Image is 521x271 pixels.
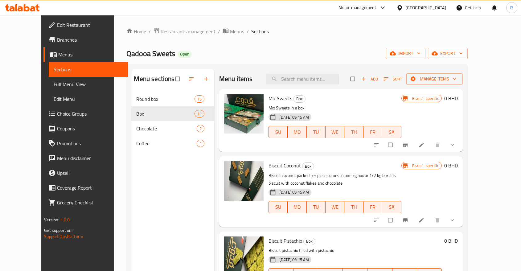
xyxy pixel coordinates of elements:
[136,140,196,147] span: Coffee
[428,48,468,59] button: export
[338,4,376,11] div: Menu-management
[444,94,458,103] h6: 0 BHD
[288,201,306,213] button: MO
[161,28,215,35] span: Restaurants management
[44,232,83,240] a: Support.OpsPlatform
[385,203,399,211] span: SA
[382,126,401,138] button: SA
[49,77,128,92] a: Full Menu View
[149,28,151,35] li: /
[131,92,214,106] div: Round box15
[126,28,146,35] a: Home
[195,95,204,103] div: items
[444,236,458,245] h6: 0 BHD
[309,203,323,211] span: TU
[290,203,304,211] span: MO
[288,126,306,138] button: MO
[328,128,342,137] span: WE
[363,201,382,213] button: FR
[293,95,306,103] div: Box
[418,142,426,148] a: Edit menu item
[224,94,264,133] img: Mix Sweets
[136,110,194,117] span: Box
[54,95,123,103] span: Edit Menu
[431,213,445,227] button: delete
[449,142,455,148] svg: Show Choices
[178,51,192,57] span: Open
[294,95,305,102] span: Box
[444,161,458,170] h6: 0 BHD
[136,125,196,132] span: Chocolate
[391,50,420,57] span: import
[418,217,426,223] a: Edit menu item
[360,74,379,84] button: Add
[131,121,214,136] div: Chocolate2
[251,28,269,35] span: Sections
[269,236,302,245] span: Biscuit Pistachio
[219,74,253,84] h2: Menu items
[399,138,413,152] button: Branch-specific-item
[131,136,214,151] div: Coffee1
[366,203,380,211] span: FR
[43,180,128,195] a: Coverage Report
[277,189,311,195] span: [DATE] 09:15 AM
[266,74,339,84] input: search
[344,126,363,138] button: TH
[384,76,402,83] span: Sort
[44,226,72,234] span: Get support on:
[347,73,360,85] span: Select section
[197,126,204,132] span: 2
[384,139,397,151] span: Select to update
[433,50,463,57] span: export
[302,163,314,170] span: Box
[44,216,59,224] span: Version:
[269,172,401,187] p: Biscuit coconut packed per piece comes in one kg box or 1/2 kg box it is biscuit with coconut fla...
[58,51,123,58] span: Menus
[431,138,445,152] button: delete
[185,72,199,86] span: Sort sections
[277,257,311,263] span: [DATE] 09:15 AM
[43,136,128,151] a: Promotions
[384,214,397,226] span: Select to update
[269,104,401,112] p: Mix Sweets in a box
[136,95,194,103] span: Round box
[178,51,192,58] div: Open
[304,238,315,245] span: Box
[445,138,460,152] button: show more
[347,128,361,137] span: TH
[57,169,123,177] span: Upsell
[307,126,326,138] button: TU
[269,126,288,138] button: SU
[43,32,128,47] a: Branches
[57,36,123,43] span: Branches
[199,72,214,86] button: Add section
[445,213,460,227] button: show more
[197,125,204,132] div: items
[269,247,442,254] p: Biscuit pistachio filled with pistachio
[49,62,128,77] a: Sections
[230,28,244,35] span: Menus
[131,106,214,121] div: Box11
[197,141,204,146] span: 1
[360,74,379,84] span: Add item
[224,161,264,201] img: Biscuit Coconut
[134,74,174,84] h2: Menu sections
[449,217,455,223] svg: Show Choices
[218,28,220,35] li: /
[399,213,413,227] button: Branch-specific-item
[271,128,285,137] span: SU
[43,166,128,180] a: Upsell
[410,96,441,101] span: Branch specific
[57,21,123,29] span: Edit Restaurant
[131,89,214,153] nav: Menu sections
[126,47,175,60] span: Qadooa Sweets
[510,4,513,11] span: R
[57,199,123,206] span: Grocery Checklist
[195,111,204,117] span: 11
[247,28,249,35] li: /
[43,18,128,32] a: Edit Restaurant
[195,96,204,102] span: 15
